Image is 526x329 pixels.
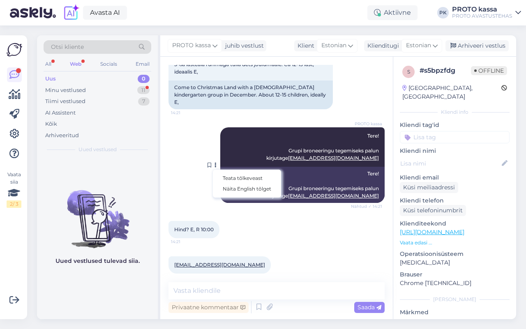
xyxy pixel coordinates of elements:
div: Aktiivne [367,5,418,20]
a: [EMAIL_ADDRESS][DOMAIN_NAME] [288,193,379,199]
img: explore-ai [62,4,80,21]
p: Kliendi tag'id [400,121,510,129]
img: Askly Logo [7,42,22,58]
div: 11 [137,86,150,94]
div: All [44,59,53,69]
p: [MEDICAL_DATA] [400,258,510,267]
span: Estonian [406,41,431,50]
img: No chats [37,175,158,249]
a: Teata tõlkeveast [213,173,281,184]
div: Arhiveeritud [45,131,79,140]
span: Otsi kliente [51,43,84,51]
span: 14:21 [171,110,202,116]
div: Socials [99,59,119,69]
div: PROTO kassa [452,6,512,13]
div: AI Assistent [45,109,76,117]
p: Uued vestlused tulevad siia. [55,257,140,265]
div: Web [68,59,83,69]
div: Email [134,59,151,69]
span: PROTO kassa [351,121,382,127]
span: Saada [358,304,381,311]
p: Klienditeekond [400,219,510,228]
div: Arhiveeri vestlus [445,40,509,51]
div: # s5bpzfdg [420,66,471,76]
div: Kõik [45,120,57,128]
span: Hind? E, R 10:00 [174,226,214,232]
p: Brauser [400,270,510,279]
div: Tere! Grupi broneeringu tegemiseks palun kirjutage [220,167,385,203]
div: Privaatne kommentaar [168,302,249,313]
div: PROTO AVASTUSTEHAS [452,13,512,19]
div: [GEOGRAPHIC_DATA], [GEOGRAPHIC_DATA] [402,84,501,101]
div: 7 [138,97,150,106]
a: [EMAIL_ADDRESS][DOMAIN_NAME] [174,262,265,268]
div: 0 [138,75,150,83]
a: Avasta AI [83,6,127,20]
div: Minu vestlused [45,86,86,94]
div: Klient [294,41,314,50]
span: s [407,69,410,75]
div: Kliendi info [400,108,510,116]
p: Kliendi nimi [400,147,510,155]
div: juhib vestlust [222,41,264,50]
div: [PERSON_NAME] [400,296,510,303]
div: PK [437,7,449,18]
div: 2 / 3 [7,200,21,208]
span: 14:21 [171,274,202,280]
a: Näita English tõlget [213,184,281,194]
div: Küsi meiliaadressi [400,182,458,193]
p: Operatsioonisüsteem [400,250,510,258]
p: Vaata edasi ... [400,239,510,246]
span: Uued vestlused [78,146,117,153]
span: 14:21 [171,239,202,245]
div: Uus [45,75,56,83]
div: Come to Christmas Land with a [DEMOGRAPHIC_DATA] kindergarten group in December. About 12-15 chil... [168,81,333,109]
div: Küsi telefoninumbrit [400,205,466,216]
a: PROTO kassaPROTO AVASTUSTEHAS [452,6,521,19]
p: Kliendi telefon [400,196,510,205]
span: Offline [471,66,507,75]
p: Kliendi email [400,173,510,182]
p: Chrome [TECHNICAL_ID] [400,279,510,288]
a: [EMAIL_ADDRESS][DOMAIN_NAME] [288,155,379,161]
div: Tiimi vestlused [45,97,85,106]
input: Lisa tag [400,131,510,143]
p: Märkmed [400,308,510,317]
span: PROTO kassa [172,41,211,50]
span: Nähtud ✓ 14:21 [351,203,382,209]
input: Lisa nimi [400,159,500,168]
span: Estonian [321,41,346,50]
div: Vaata siia [7,171,21,208]
div: Klienditugi [364,41,399,50]
a: [URL][DOMAIN_NAME] [400,228,464,236]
